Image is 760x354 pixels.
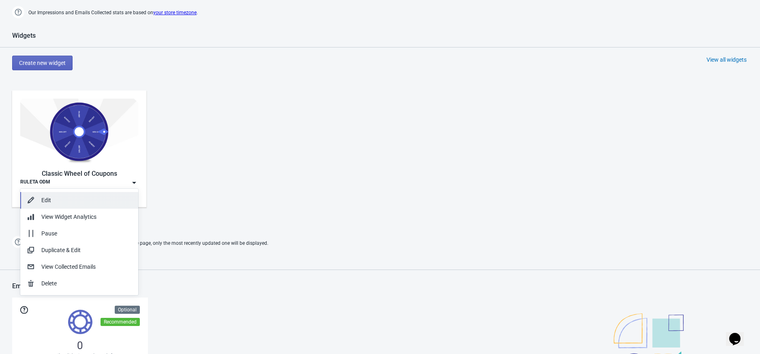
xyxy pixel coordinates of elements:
[12,56,73,70] button: Create new widget
[20,209,138,225] button: View Widget Analytics
[153,10,197,15] a: your store timezone
[41,246,132,255] div: Duplicate & Edit
[101,318,140,326] div: Recommended
[115,306,140,314] div: Optional
[68,310,92,334] img: tokens.svg
[12,6,24,18] img: help.png
[130,179,138,187] img: dropdown.png
[41,279,132,288] div: Delete
[706,56,747,64] div: View all widgets
[726,322,752,346] iframe: chat widget
[20,99,138,165] img: classic_game.jpg
[20,179,50,187] div: RULETA ODM
[20,225,138,242] button: Pause
[20,242,138,259] button: Duplicate & Edit
[20,169,138,179] div: Classic Wheel of Coupons
[20,275,138,292] button: Delete
[12,236,24,248] img: help.png
[41,263,132,271] div: View Collected Emails
[41,214,96,220] span: View Widget Analytics
[20,259,138,275] button: View Collected Emails
[20,192,138,209] button: Edit
[77,339,83,352] span: 0
[41,229,132,238] div: Pause
[28,6,198,19] span: Our Impressions and Emails Collected stats are based on .
[19,60,66,66] span: Create new widget
[28,237,268,250] span: If two Widgets are enabled and targeting the same page, only the most recently updated one will b...
[41,196,132,205] div: Edit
